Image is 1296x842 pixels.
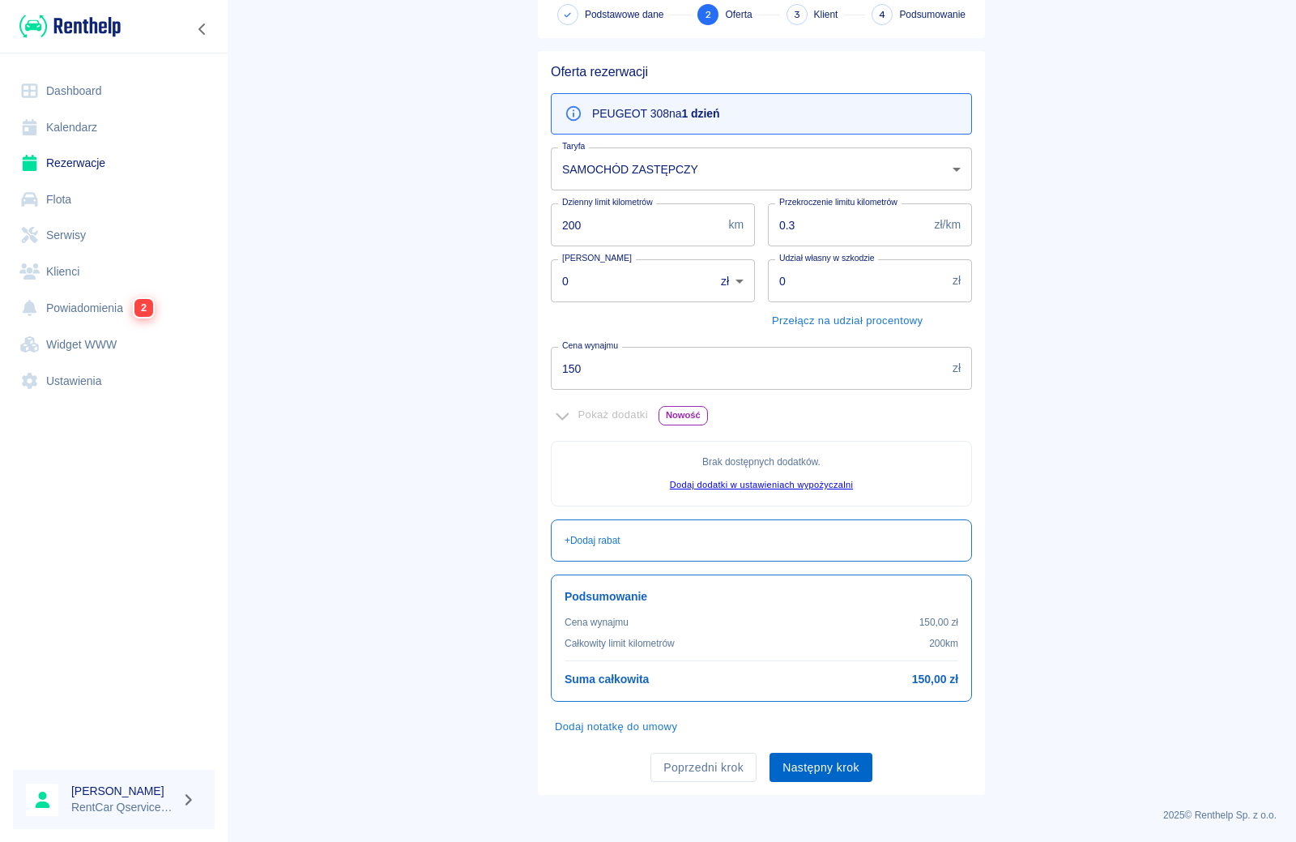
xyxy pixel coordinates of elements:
button: Przełącz na udział procentowy [768,309,927,334]
p: Całkowity limit kilometrów [565,636,675,651]
p: zł/km [935,216,961,233]
span: Podsumowanie [899,7,966,22]
a: Powiadomienia2 [13,289,215,327]
div: zł [710,259,755,302]
p: zł [953,360,961,377]
span: Klient [814,7,838,22]
span: 4 [879,6,885,24]
button: Dodaj notatkę do umowy [551,715,681,740]
div: SAMOCHÓD ZASTĘPCZY [551,147,972,190]
button: Poprzedni krok [650,753,757,783]
span: Podstawowe dane [585,7,663,22]
span: 2 [134,299,153,317]
a: Klienci [13,254,215,290]
h6: Podsumowanie [565,588,958,605]
p: zł [953,272,961,289]
h5: Oferta rezerwacji [551,64,972,80]
p: 2025 © Renthelp Sp. z o.o. [246,808,1277,823]
p: + Dodaj rabat [565,533,620,548]
p: km [728,216,744,233]
a: Ustawienia [13,363,215,400]
b: 1 dzień [681,107,719,120]
label: Przekroczenie limitu kilometrów [779,196,897,208]
label: [PERSON_NAME] [562,252,632,264]
label: Cena wynajmu [562,340,618,352]
p: Brak dostępnych dodatków . [565,455,958,469]
label: Taryfa [562,140,585,152]
label: Udział własny w szkodzie [779,252,875,264]
a: Dodaj dodatki w ustawieniach wypożyczalni [670,480,853,489]
button: Zwiń nawigację [190,19,215,40]
h6: 150,00 zł [912,671,958,688]
p: 200 km [929,636,958,651]
a: Dashboard [13,73,215,109]
h6: Suma całkowita [565,671,649,688]
span: 3 [794,6,800,24]
a: Rezerwacje [13,145,215,182]
p: PEUGEOT 308 na [592,105,720,122]
img: Renthelp logo [19,13,121,40]
a: Serwisy [13,217,215,254]
button: Następny krok [769,753,872,783]
p: RentCar Qservice Damar Parts [71,799,175,816]
a: Widget WWW [13,327,215,363]
h6: [PERSON_NAME] [71,783,175,799]
p: Cena wynajmu [565,615,629,630]
a: Flota [13,182,215,218]
a: Renthelp logo [13,13,121,40]
a: Kalendarz [13,109,215,146]
label: Dzienny limit kilometrów [562,196,653,208]
span: Nowość [659,407,707,424]
span: Oferta [725,7,752,22]
span: 2 [706,6,711,24]
p: 150,00 zł [919,615,958,630]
